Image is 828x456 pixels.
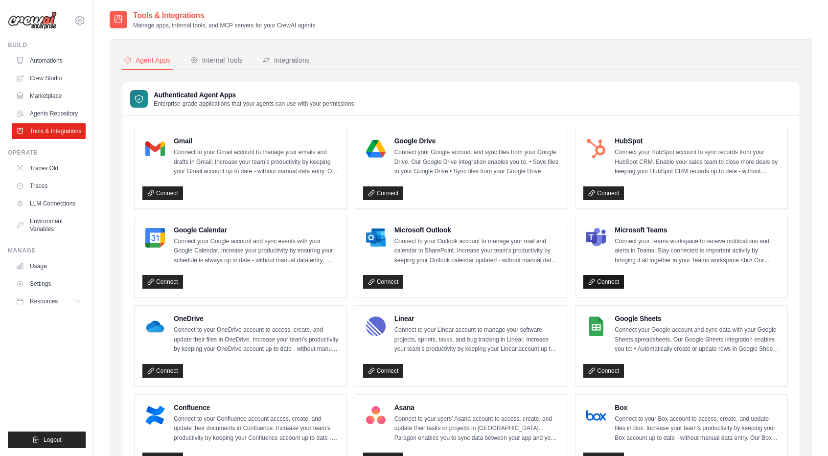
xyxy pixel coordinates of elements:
[583,364,624,378] a: Connect
[12,258,86,274] a: Usage
[145,406,165,425] img: Confluence Logo
[615,403,780,412] h4: Box
[12,160,86,176] a: Traces Old
[145,317,165,336] img: OneDrive Logo
[44,436,62,444] span: Logout
[30,297,58,305] span: Resources
[262,55,310,65] div: Integrations
[394,136,559,146] h4: Google Drive
[363,186,404,200] a: Connect
[174,136,339,146] h4: Gmail
[615,148,780,177] p: Connect your HubSpot account to sync records from your HubSpot CRM. Enable your sales team to clo...
[12,178,86,194] a: Traces
[174,325,339,354] p: Connect to your OneDrive account to access, create, and update their files in OneDrive. Increase ...
[12,196,86,211] a: LLM Connections
[394,237,559,266] p: Connect to your Outlook account to manage your mail and calendar in SharePoint. Increase your tea...
[394,225,559,235] h4: Microsoft Outlook
[366,317,386,336] img: Linear Logo
[260,51,312,70] button: Integrations
[366,139,386,159] img: Google Drive Logo
[190,55,243,65] div: Internal Tools
[394,403,559,412] h4: Asana
[12,123,86,139] a: Tools & Integrations
[154,90,354,100] h3: Authenticated Agent Apps
[145,228,165,248] img: Google Calendar Logo
[583,186,624,200] a: Connect
[145,139,165,159] img: Gmail Logo
[174,414,339,443] p: Connect to your Confluence account access, create, and update their documents in Confluence. Incr...
[12,53,86,68] a: Automations
[12,88,86,104] a: Marketplace
[12,106,86,121] a: Agents Repository
[586,139,606,159] img: HubSpot Logo
[133,10,316,22] h2: Tools & Integrations
[174,225,339,235] h4: Google Calendar
[394,148,559,177] p: Connect your Google account and sync files from your Google Drive. Our Google Drive integration e...
[133,22,316,29] p: Manage apps, internal tools, and MCP servers for your CrewAI agents
[142,186,183,200] a: Connect
[394,314,559,323] h4: Linear
[8,11,57,30] img: Logo
[615,325,780,354] p: Connect your Google account and sync data with your Google Sheets spreadsheets. Our Google Sheets...
[615,314,780,323] h4: Google Sheets
[586,317,606,336] img: Google Sheets Logo
[142,364,183,378] a: Connect
[363,275,404,289] a: Connect
[124,55,171,65] div: Agent Apps
[154,100,354,108] p: Enterprise-grade applications that your agents can use with your permissions
[363,364,404,378] a: Connect
[394,414,559,443] p: Connect to your users’ Asana account to access, create, and update their tasks or projects in [GE...
[583,275,624,289] a: Connect
[615,414,780,443] p: Connect to your Box account to access, create, and update files in Box. Increase your team’s prod...
[366,228,386,248] img: Microsoft Outlook Logo
[142,275,183,289] a: Connect
[12,276,86,292] a: Settings
[8,149,86,157] div: Operate
[615,136,780,146] h4: HubSpot
[8,432,86,448] button: Logout
[174,148,339,177] p: Connect to your Gmail account to manage your emails and drafts in Gmail. Increase your team’s pro...
[174,314,339,323] h4: OneDrive
[366,406,386,425] img: Asana Logo
[586,406,606,425] img: Box Logo
[12,294,86,309] button: Resources
[8,41,86,49] div: Build
[615,225,780,235] h4: Microsoft Teams
[12,213,86,237] a: Environment Variables
[188,51,245,70] button: Internal Tools
[174,237,339,266] p: Connect your Google account and sync events with your Google Calendar. Increase your productivity...
[615,237,780,266] p: Connect your Teams workspace to receive notifications and alerts in Teams. Stay connected to impo...
[174,403,339,412] h4: Confluence
[394,325,559,354] p: Connect to your Linear account to manage your software projects, sprints, tasks, and bug tracking...
[8,247,86,254] div: Manage
[122,51,173,70] button: Agent Apps
[586,228,606,248] img: Microsoft Teams Logo
[12,70,86,86] a: Crew Studio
